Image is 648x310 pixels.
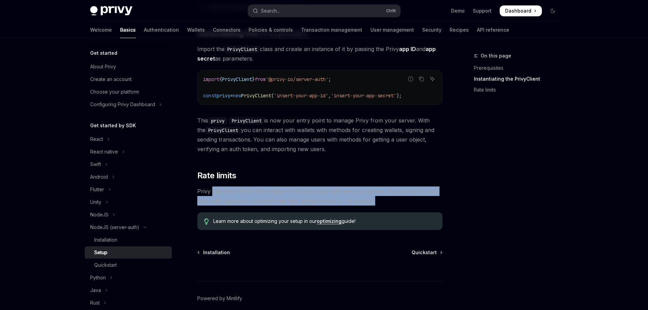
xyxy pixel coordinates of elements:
img: dark logo [90,6,132,16]
span: from [255,76,266,82]
a: Wallets [187,22,205,38]
a: Rate limits [474,84,564,95]
a: Choose your platform [85,86,172,98]
code: PrivyClient [205,127,241,134]
button: Toggle React native section [85,146,172,158]
span: Learn more about optimizing your setup in our guide! [213,218,435,225]
span: Privy rate limits REST API endpoints that you may call from your server. If you suspect your team... [197,186,443,206]
span: ( [271,93,274,99]
span: Rate limits [197,170,236,181]
div: Search... [261,7,280,15]
h5: Get started [90,49,117,57]
div: Rust [90,299,100,307]
span: , [328,93,331,99]
a: optimizing [317,218,342,224]
button: Copy the contents from the code block [417,75,426,83]
a: Installation [198,249,230,256]
span: { [219,76,222,82]
button: Toggle NodeJS (server-auth) section [85,221,172,233]
button: Toggle Android section [85,171,172,183]
span: 'insert-your-app-id' [274,93,328,99]
strong: app ID [399,46,416,52]
a: Quickstart [412,249,442,256]
a: Quickstart [85,259,172,271]
div: Choose your platform [90,88,139,96]
button: Toggle Configuring Privy Dashboard section [85,98,172,111]
div: Installation [94,236,117,244]
button: Toggle Python section [85,272,172,284]
a: Prerequisites [474,63,564,74]
span: Ctrl K [386,8,396,14]
span: PrivyClient [241,93,271,99]
span: On this page [481,52,511,60]
svg: Tip [204,218,209,225]
a: Powered by Mintlify [197,295,242,302]
span: import [203,76,219,82]
div: About Privy [90,63,116,71]
div: Setup [94,248,107,257]
button: Toggle dark mode [547,5,558,16]
span: const [203,93,217,99]
div: Python [90,274,106,282]
a: API reference [477,22,509,38]
div: Configuring Privy Dashboard [90,100,155,109]
a: Policies & controls [249,22,293,38]
button: Ask AI [428,75,437,83]
a: Setup [85,246,172,259]
div: NodeJS [90,211,109,219]
a: Dashboard [500,5,542,16]
div: Create an account [90,75,132,83]
button: Toggle Java section [85,284,172,296]
button: Toggle React section [85,133,172,145]
a: Security [422,22,442,38]
button: Report incorrect code [406,75,415,83]
span: Dashboard [505,7,531,14]
a: About Privy [85,61,172,73]
a: Basics [120,22,136,38]
button: Open search [248,5,400,17]
span: Import the class and create an instance of it by passing the Privy and as parameters. [197,44,443,63]
div: Quickstart [94,261,117,269]
span: 'insert-your-app-secret' [331,93,396,99]
div: Swift [90,160,101,168]
code: PrivyClient [229,117,264,125]
span: = [230,93,233,99]
a: Instantiating the PrivyClient [474,74,564,84]
span: new [233,93,241,99]
div: React [90,135,103,143]
button: Toggle NodeJS section [85,209,172,221]
div: Java [90,286,101,294]
a: Support [473,7,492,14]
div: NodeJS (server-auth) [90,223,139,231]
a: User management [370,22,414,38]
a: Recipes [450,22,469,38]
a: Welcome [90,22,112,38]
h5: Get started by SDK [90,121,136,130]
a: Installation [85,234,172,246]
button: Toggle Unity section [85,196,172,208]
a: Demo [451,7,465,14]
span: privy [217,93,230,99]
span: } [252,76,255,82]
code: PrivyClient [225,46,260,53]
a: Create an account [85,73,172,85]
a: Transaction management [301,22,362,38]
span: Installation [203,249,230,256]
button: Toggle Swift section [85,158,172,170]
div: Flutter [90,185,104,194]
code: privy [208,117,227,125]
span: Quickstart [412,249,437,256]
span: PrivyClient [222,76,252,82]
a: Authentication [144,22,179,38]
span: '@privy-io/server-auth' [266,76,328,82]
button: Toggle Flutter section [85,183,172,196]
button: Toggle Rust section [85,297,172,309]
span: This is now your entry point to manage Privy from your server. With the you can interact with wal... [197,116,443,154]
div: Unity [90,198,101,206]
div: React native [90,148,118,156]
span: ; [328,76,331,82]
span: ); [396,93,402,99]
a: Connectors [213,22,240,38]
div: Android [90,173,108,181]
